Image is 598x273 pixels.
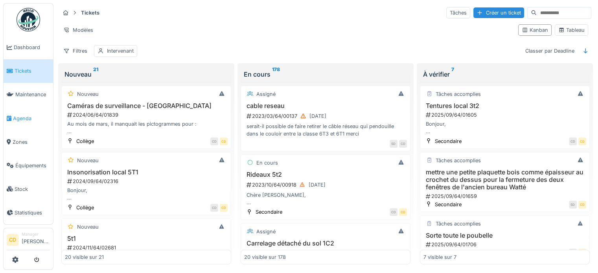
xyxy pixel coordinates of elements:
div: Tâches accomplies [436,157,481,164]
div: Tâches accomplies [436,90,481,98]
span: Agenda [13,115,50,122]
div: 2025/09/64/01605 [425,111,586,119]
div: CD [220,204,228,212]
span: Zones [13,138,50,146]
h3: Caméras de surveillance - [GEOGRAPHIC_DATA] [65,102,228,110]
div: CD [578,137,586,145]
div: À vérifier [423,70,587,79]
div: CD [210,137,218,145]
div: 2025/09/64/01706 [425,241,586,248]
span: Maintenance [15,91,50,98]
a: Tickets [4,59,53,83]
div: Secondaire [435,201,462,208]
div: Classer par Deadline [522,45,578,57]
div: SD [569,201,577,209]
a: Équipements [4,154,53,177]
div: 2023/03/64/00137 [246,111,407,121]
div: Filtres [60,45,91,57]
div: En cours [256,159,278,167]
div: 2024/09/64/02316 [66,178,228,185]
div: Collège [435,249,453,256]
div: CD [399,140,407,148]
sup: 7 [451,70,454,79]
h3: Tentures local 3t2 [423,102,586,110]
div: [DATE] [309,112,326,120]
li: CD [7,234,18,246]
div: SD [390,140,397,148]
div: 2023/10/64/00935 [246,249,407,258]
h3: Insonorisation local 5T1 [65,169,228,176]
span: Équipements [15,162,50,169]
div: 2025/09/64/01659 [425,192,586,200]
div: Tâches [446,7,470,18]
div: Intervenant [107,47,134,55]
div: Modèles [60,24,97,36]
a: CD Manager[PERSON_NAME] [7,231,50,250]
div: Nouveau [77,157,99,164]
div: [DATE] [309,181,326,189]
div: Nouveau [77,90,99,98]
div: CD [220,137,228,145]
div: Assigné [256,228,276,235]
h3: cable reseau [244,102,407,110]
h3: Sorte toute le poubelle [423,232,586,239]
a: Dashboard [4,36,53,59]
div: CD [578,249,586,257]
div: Créer un ticket [473,7,524,18]
div: Nouveau [64,70,228,79]
div: serait-il possible de faire retirer le câble réseau qui pendouille dans le couloir entre la class... [244,123,407,137]
h3: 5t1 [65,235,228,242]
a: Maintenance [4,83,53,106]
span: Stock [15,185,50,193]
div: CD [210,204,218,212]
h3: mettre une petite plaquette bois comme épaisseur au crochet du dessus pour la fermeture des deux ... [423,169,586,191]
div: Tableau [558,26,585,34]
div: 7 visible sur 7 [423,253,456,261]
div: 20 visible sur 21 [65,253,104,261]
div: Nouveau [77,223,99,231]
div: En cours [244,70,407,79]
a: Statistiques [4,201,53,224]
div: Bonjour, J'entame ma 5eme année de titulariat dans la 5T1, et je prends enfin la peine de vous fa... [65,187,228,202]
strong: Tickets [78,9,103,16]
h3: Rideaux 5t2 [244,171,407,178]
div: CD [390,208,397,216]
div: Assigné [256,90,276,98]
div: JM [569,249,577,257]
div: Kanban [522,26,548,34]
a: Stock [4,177,53,201]
div: 2023/10/64/00918 [246,180,407,190]
div: CD [569,137,577,145]
div: Secondaire [435,137,462,145]
div: Tâches accomplies [436,220,481,227]
div: CD [578,201,586,209]
li: [PERSON_NAME] [22,231,50,248]
span: Tickets [15,67,50,75]
h3: Carrelage détaché du sol 1C2 [244,240,407,247]
span: Dashboard [14,44,50,51]
img: Badge_color-CXgf-gQk.svg [17,8,40,31]
div: 2024/11/64/02681 [66,244,228,251]
div: Manager [22,231,50,237]
sup: 21 [93,70,98,79]
div: Bonjour, Serait- il possible de faire mettre des nouvelles tentures en 3t2. En effet, celles ci s... [423,120,586,135]
div: Secondaire [256,208,282,216]
div: Chère [PERSON_NAME], Il n’y a qu’un seul rideau en 5t2 et cela rend les projections très difficil... [244,191,407,206]
div: CD [399,208,407,216]
div: Collège [76,204,94,211]
a: Zones [4,130,53,154]
div: 2024/06/64/01839 [66,111,228,119]
div: Au mois de mars, il manquait les pictogrammes pour : 1. Grille [PERSON_NAME] 2. [GEOGRAPHIC_DATA]... [65,120,228,135]
span: Statistiques [15,209,50,216]
a: Agenda [4,106,53,130]
div: 20 visible sur 178 [244,253,286,261]
sup: 178 [272,70,280,79]
div: Collège [76,137,94,145]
